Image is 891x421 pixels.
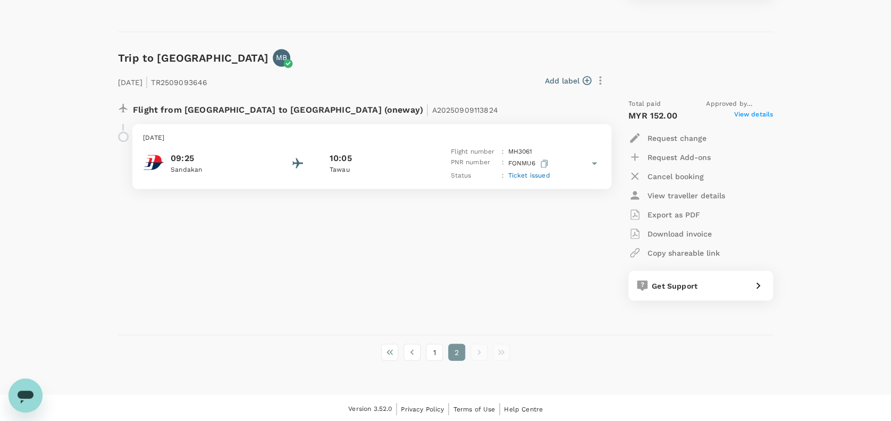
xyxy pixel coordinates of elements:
[652,281,697,290] span: Get Support
[118,49,268,66] h6: Trip to [GEOGRAPHIC_DATA]
[545,75,591,86] button: Add label
[450,170,497,181] p: Status
[143,132,601,143] p: [DATE]
[508,171,550,179] span: Ticket issued
[450,146,497,157] p: Flight number
[426,102,429,116] span: |
[628,243,720,262] button: Copy shareable link
[143,151,164,173] img: Malaysia Airlines
[508,157,550,170] p: FONMU6
[648,209,700,220] p: Export as PDF
[379,343,512,360] nav: pagination navigation
[171,151,266,164] p: 09:25
[404,343,421,360] button: Go to previous page
[628,128,707,147] button: Request change
[330,164,425,175] p: Tawau
[648,151,711,162] p: Request Add-ons
[401,403,444,415] a: Privacy Policy
[504,405,543,412] span: Help Centre
[501,157,503,170] p: :
[734,109,773,122] span: View details
[628,186,725,205] button: View traveller details
[628,224,712,243] button: Download invoice
[145,74,148,89] span: |
[648,132,707,143] p: Request change
[501,170,503,181] p: :
[276,52,287,63] p: MB
[501,146,503,157] p: :
[628,147,711,166] button: Request Add-ons
[648,247,720,258] p: Copy shareable link
[648,228,712,239] p: Download invoice
[348,403,392,414] span: Version 3.52.0
[432,105,498,114] span: A20250909113824
[628,166,704,186] button: Cancel booking
[401,405,444,412] span: Privacy Policy
[504,403,543,415] a: Help Centre
[508,146,532,157] p: MH 3061
[171,164,266,175] p: Sandakan
[453,405,495,412] span: Terms of Use
[426,343,443,360] button: Go to page 1
[133,98,498,117] p: Flight from [GEOGRAPHIC_DATA] to [GEOGRAPHIC_DATA] (oneway)
[628,109,677,122] p: MYR 152.00
[648,171,704,181] p: Cancel booking
[381,343,398,360] button: Go to first page
[450,157,497,170] p: PNR number
[9,378,43,412] iframe: Button to launch messaging window, conversation in progress
[453,403,495,415] a: Terms of Use
[330,151,352,164] p: 10:05
[118,71,207,90] p: [DATE] TR2509093646
[648,190,725,200] p: View traveller details
[628,98,661,109] span: Total paid
[628,205,700,224] button: Export as PDF
[448,343,465,360] button: page 2
[706,98,773,109] span: Approved by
